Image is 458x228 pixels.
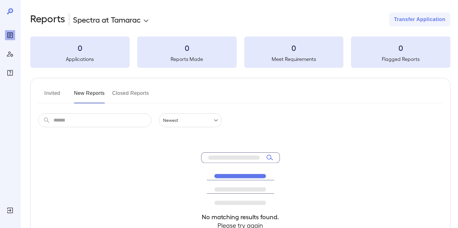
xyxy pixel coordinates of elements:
button: New Reports [74,88,105,103]
p: Spectra at Tamarac [73,14,141,24]
button: Closed Reports [112,88,149,103]
button: Transfer Application [389,13,450,26]
div: Reports [5,30,15,40]
div: FAQ [5,68,15,78]
h2: Reports [30,13,65,26]
div: Log Out [5,205,15,215]
h5: Flagged Reports [351,55,450,63]
h3: 0 [351,43,450,53]
h5: Applications [30,55,130,63]
button: Invited [38,88,66,103]
h5: Reports Made [137,55,237,63]
h4: No matching results found. [201,213,280,221]
h5: Meet Requirements [244,55,344,63]
h3: 0 [137,43,237,53]
div: Newest [159,113,222,127]
h3: 0 [30,43,130,53]
h3: 0 [244,43,344,53]
div: Manage Users [5,49,15,59]
summary: 0Applications0Reports Made0Meet Requirements0Flagged Reports [30,36,450,68]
